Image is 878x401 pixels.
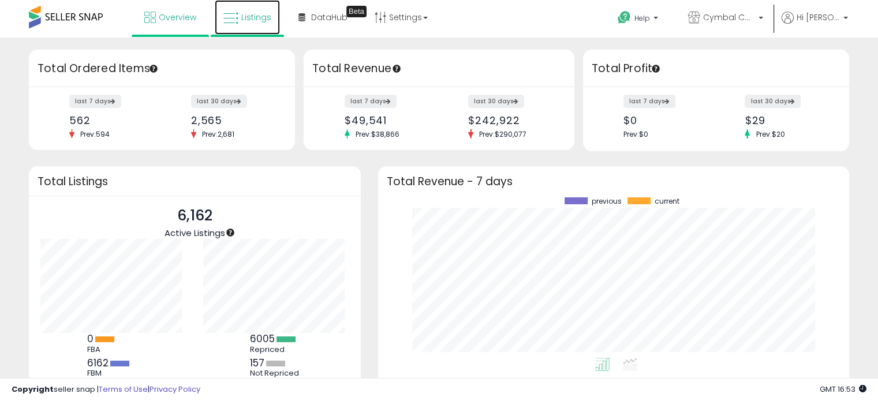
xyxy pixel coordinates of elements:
[250,332,275,346] b: 6005
[87,345,139,354] div: FBA
[87,369,139,378] div: FBM
[623,114,707,126] div: $0
[196,129,240,139] span: Prev: 2,681
[623,129,648,139] span: Prev: $0
[745,95,801,108] label: last 30 days
[191,95,247,108] label: last 30 days
[345,114,431,126] div: $49,541
[87,356,109,370] b: 6162
[350,129,405,139] span: Prev: $38,866
[150,384,200,395] a: Privacy Policy
[159,12,196,23] span: Overview
[69,95,121,108] label: last 7 days
[745,114,828,126] div: $29
[12,384,200,395] div: seller snap | |
[345,95,397,108] label: last 7 days
[592,61,840,77] h3: Total Profit
[820,384,866,395] span: 2025-10-10 16:53 GMT
[87,332,94,346] b: 0
[634,13,650,23] span: Help
[312,61,566,77] h3: Total Revenue
[225,227,236,238] div: Tooltip anchor
[250,369,302,378] div: Not Repriced
[12,384,54,395] strong: Copyright
[165,205,225,227] p: 6,162
[387,177,840,186] h3: Total Revenue - 7 days
[608,2,670,38] a: Help
[473,129,532,139] span: Prev: $290,077
[592,197,622,205] span: previous
[623,95,675,108] label: last 7 days
[750,129,790,139] span: Prev: $20
[391,63,402,74] div: Tooltip anchor
[782,12,848,38] a: Hi [PERSON_NAME]
[99,384,148,395] a: Terms of Use
[617,10,632,25] i: Get Help
[250,345,302,354] div: Repriced
[250,356,264,370] b: 157
[797,12,840,23] span: Hi [PERSON_NAME]
[38,61,286,77] h3: Total Ordered Items
[74,129,115,139] span: Prev: 594
[346,6,367,17] div: Tooltip anchor
[651,63,661,74] div: Tooltip anchor
[655,197,679,205] span: current
[191,114,275,126] div: 2,565
[148,63,159,74] div: Tooltip anchor
[468,114,554,126] div: $242,922
[241,12,271,23] span: Listings
[311,12,348,23] span: DataHub
[468,95,524,108] label: last 30 days
[69,114,153,126] div: 562
[38,177,352,186] h3: Total Listings
[703,12,755,23] span: Cymbal Communications
[165,227,225,239] span: Active Listings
